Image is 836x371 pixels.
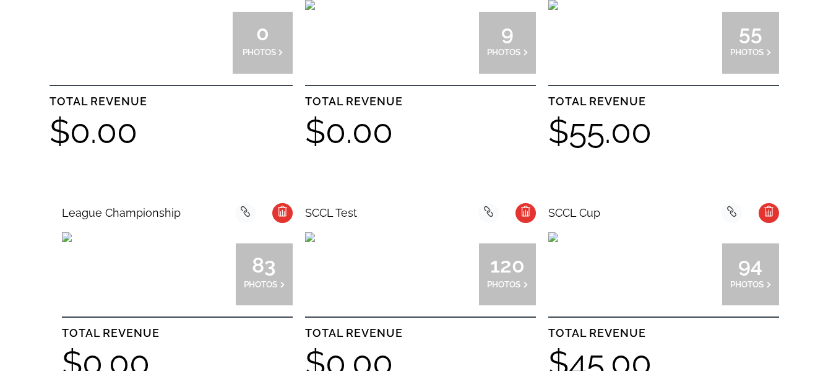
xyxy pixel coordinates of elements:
[305,323,536,343] p: TOTAL REVENUE
[62,206,181,219] span: League Championship
[50,115,293,148] h2: $0.00
[730,279,764,289] span: PHOTOS
[487,47,520,57] span: PHOTOS
[243,29,283,37] span: 0
[305,115,536,148] h2: $0.00
[548,92,779,111] p: TOTAL REVENUE
[730,261,771,269] span: 94
[305,232,315,242] img: 70928
[548,206,600,219] span: SCCL Cup
[487,261,528,269] span: 120
[50,92,293,111] p: TOTAL REVENUE
[730,47,764,57] span: PHOTOS
[730,29,771,37] span: 55
[244,261,285,269] span: 83
[62,232,72,242] img: 71069
[548,232,558,242] img: 55057
[244,279,277,289] span: PHOTOS
[548,323,779,343] p: TOTAL REVENUE
[487,29,528,37] span: 9
[305,206,357,219] span: SCCL Test
[62,323,293,343] p: TOTAL REVENUE
[548,115,779,148] h2: $55.00
[243,47,276,57] span: PHOTOS
[487,279,520,289] span: PHOTOS
[305,92,536,111] p: TOTAL REVENUE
